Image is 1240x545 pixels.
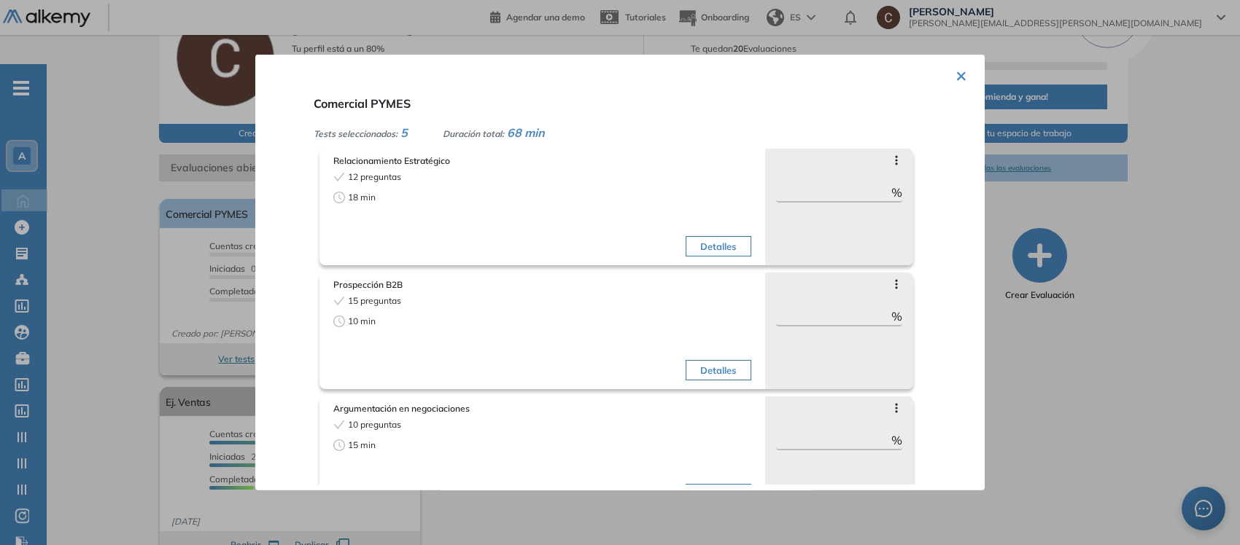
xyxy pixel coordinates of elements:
[333,295,345,307] span: check
[891,307,902,325] span: %
[348,294,401,307] span: 15 preguntas
[333,278,751,291] span: Prospección B2B
[891,184,902,201] span: %
[507,125,545,140] span: 68 min
[891,431,902,449] span: %
[333,154,751,168] span: Relacionamiento Estratégico
[333,315,345,327] span: clock-circle
[348,191,376,204] span: 18 min
[333,192,345,203] span: clock-circle
[333,419,345,431] span: check
[333,171,345,183] span: check
[348,418,401,431] span: 10 preguntas
[333,439,345,451] span: clock-circle
[333,402,751,415] span: Argumentación en negociaciones
[400,125,408,140] span: 5
[686,236,751,256] button: Detalles
[314,96,411,111] span: Comercial PYMES
[348,170,401,184] span: 12 preguntas
[348,439,376,452] span: 15 min
[348,315,376,328] span: 10 min
[956,60,967,89] button: ×
[686,484,751,504] button: Detalles
[686,360,751,380] button: Detalles
[314,128,398,139] span: Tests seleccionados:
[443,128,504,139] span: Duración total:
